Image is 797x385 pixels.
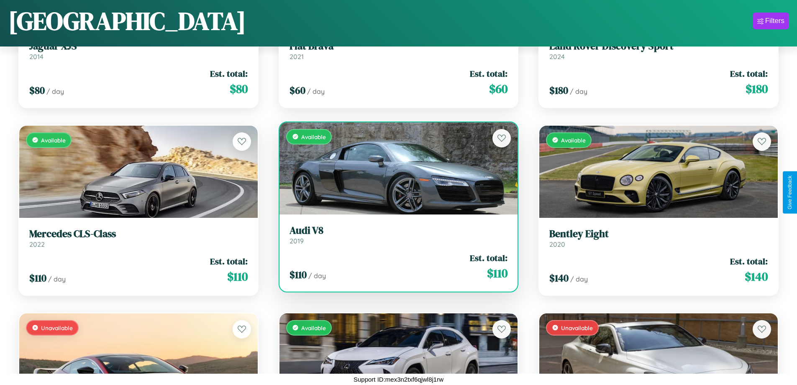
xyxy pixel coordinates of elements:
h3: Mercedes CLS-Class [29,228,248,240]
a: Audi V82019 [290,225,508,245]
h3: Jaguar XJS [29,40,248,52]
span: Est. total: [210,67,248,80]
h3: Fiat Brava [290,40,508,52]
a: Fiat Brava2021 [290,40,508,61]
h3: Bentley Eight [549,228,768,240]
span: $ 140 [549,271,569,285]
a: Mercedes CLS-Class2022 [29,228,248,248]
span: $ 60 [489,80,507,97]
span: / day [308,271,326,280]
span: Available [301,324,326,331]
span: 2021 [290,52,304,61]
a: Land Rover Discovery Sport2024 [549,40,768,61]
span: 2024 [549,52,565,61]
button: Filters [753,13,789,29]
span: / day [570,87,587,96]
span: $ 110 [290,268,307,282]
span: Unavailable [561,324,593,331]
span: Available [301,133,326,140]
a: Jaguar XJS2014 [29,40,248,61]
span: Est. total: [210,255,248,267]
span: Est. total: [730,255,768,267]
span: / day [46,87,64,96]
span: Est. total: [470,252,507,264]
span: 2014 [29,52,44,61]
h3: Land Rover Discovery Sport [549,40,768,52]
span: $ 60 [290,83,305,97]
span: / day [570,275,588,283]
div: Filters [765,17,784,25]
span: 2019 [290,237,304,245]
span: $ 110 [227,268,248,285]
div: Give Feedback [787,176,793,209]
a: Bentley Eight2020 [549,228,768,248]
span: / day [48,275,66,283]
span: Est. total: [730,67,768,80]
span: $ 110 [29,271,46,285]
span: $ 110 [487,265,507,282]
span: $ 180 [746,80,768,97]
span: $ 140 [745,268,768,285]
p: Support ID: mex3n2txf6qjwl8j1rw [354,374,443,385]
h1: [GEOGRAPHIC_DATA] [8,4,246,38]
span: 2020 [549,240,565,248]
span: Available [41,137,66,144]
span: $ 80 [29,83,45,97]
h3: Audi V8 [290,225,508,237]
span: Available [561,137,586,144]
span: $ 180 [549,83,568,97]
span: $ 80 [230,80,248,97]
span: 2022 [29,240,45,248]
span: / day [307,87,325,96]
span: Est. total: [470,67,507,80]
span: Unavailable [41,324,73,331]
